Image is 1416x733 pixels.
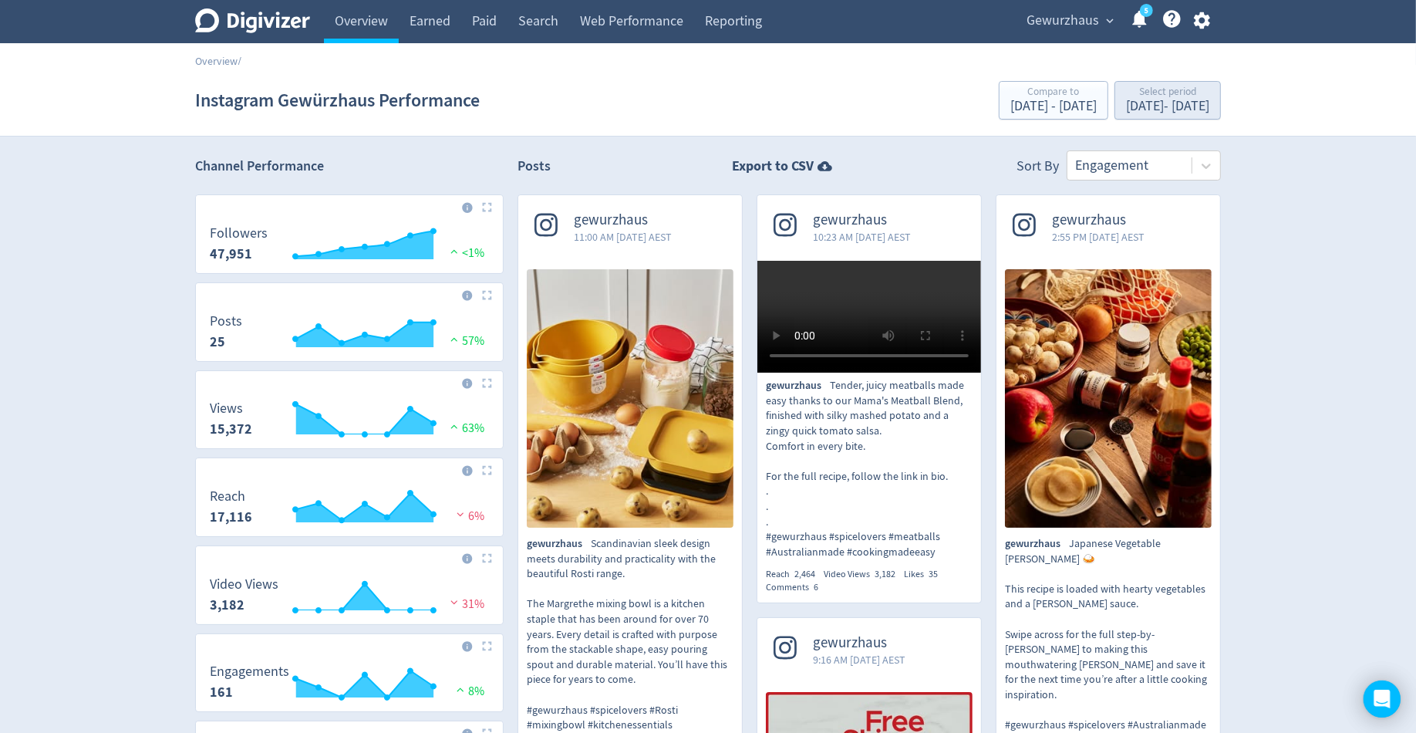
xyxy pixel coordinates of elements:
[527,269,733,528] img: Scandinavian sleek design meets durability and practicality with the beautiful Rosti range.⁠ ⁠ Th...
[210,683,233,701] strong: 161
[202,226,497,267] svg: Followers 47,951
[875,568,895,580] span: 3,182
[1005,536,1069,552] span: gewurzhaus
[447,596,484,612] span: 31%
[1052,211,1145,229] span: gewurzhaus
[813,211,911,229] span: gewurzhaus
[1364,681,1401,718] div: Open Intercom Messenger
[210,663,289,681] dt: Engagements
[447,421,462,432] img: positive-performance.svg
[1010,100,1097,113] div: [DATE] - [DATE]
[814,581,818,593] span: 6
[757,195,981,594] a: gewurzhaus10:23 AM [DATE] AESTgewurzhausTender, juicy meatballs made easy thanks to our Mama's Me...
[482,202,492,212] img: Placeholder
[1016,157,1059,181] div: Sort By
[813,229,911,245] span: 10:23 AM [DATE] AEST
[202,664,497,705] svg: Engagements 161
[766,378,830,394] span: gewurzhaus
[482,465,492,475] img: Placeholder
[1114,81,1221,120] button: Select period[DATE]- [DATE]
[766,568,824,581] div: Reach
[1010,86,1097,100] div: Compare to
[482,378,492,388] img: Placeholder
[527,536,733,733] p: Scandinavian sleek design meets durability and practicality with the beautiful Rosti range.⁠ ⁠ Th...
[447,333,462,345] img: positive-performance.svg
[999,81,1108,120] button: Compare to[DATE] - [DATE]
[202,489,497,530] svg: Reach 17,116
[1052,229,1145,245] span: 2:55 PM [DATE] AEST
[447,245,462,257] img: positive-performance.svg
[210,312,242,330] dt: Posts
[210,400,252,417] dt: Views
[1140,4,1153,17] a: 5
[813,634,905,652] span: gewurzhaus
[518,157,551,181] h2: Posts
[794,568,815,580] span: 2,464
[482,290,492,300] img: Placeholder
[447,421,484,436] span: 63%
[210,576,278,593] dt: Video Views
[482,641,492,651] img: Placeholder
[574,211,672,229] span: gewurzhaus
[453,684,468,695] img: positive-performance.svg
[453,684,484,699] span: 8%
[210,420,252,438] strong: 15,372
[766,581,827,594] div: Comments
[733,157,814,176] strong: Export to CSV
[210,333,225,351] strong: 25
[1021,8,1118,33] button: Gewurzhaus
[195,54,238,68] a: Overview
[195,157,504,176] h2: Channel Performance
[1126,100,1209,113] div: [DATE] - [DATE]
[527,536,591,552] span: gewurzhaus
[453,508,468,520] img: negative-performance.svg
[904,568,946,581] div: Likes
[574,229,672,245] span: 11:00 AM [DATE] AEST
[447,333,484,349] span: 57%
[210,508,252,526] strong: 17,116
[1103,14,1117,28] span: expand_more
[453,508,484,524] span: 6%
[1126,86,1209,100] div: Select period
[482,553,492,563] img: Placeholder
[1027,8,1099,33] span: Gewurzhaus
[210,225,268,242] dt: Followers
[929,568,938,580] span: 35
[195,76,480,125] h1: Instagram Gewürzhaus Performance
[202,577,497,618] svg: Video Views 3,182
[1005,269,1212,528] img: Japanese Vegetable Curry 🍛⁠ ⁠ This recipe is loaded with hearty vegetables and a rich curry sauce...
[210,596,244,614] strong: 3,182
[1145,5,1148,16] text: 5
[210,488,252,505] dt: Reach
[238,54,241,68] span: /
[447,245,484,261] span: <1%
[202,314,497,355] svg: Posts 25
[447,596,462,608] img: negative-performance.svg
[210,245,252,263] strong: 47,951
[813,652,905,667] span: 9:16 AM [DATE] AEST
[824,568,904,581] div: Video Views
[766,378,973,559] p: Tender, juicy meatballs made easy thanks to our Mama's Meatball Blend, finished with silky mashed...
[202,401,497,442] svg: Views 15,372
